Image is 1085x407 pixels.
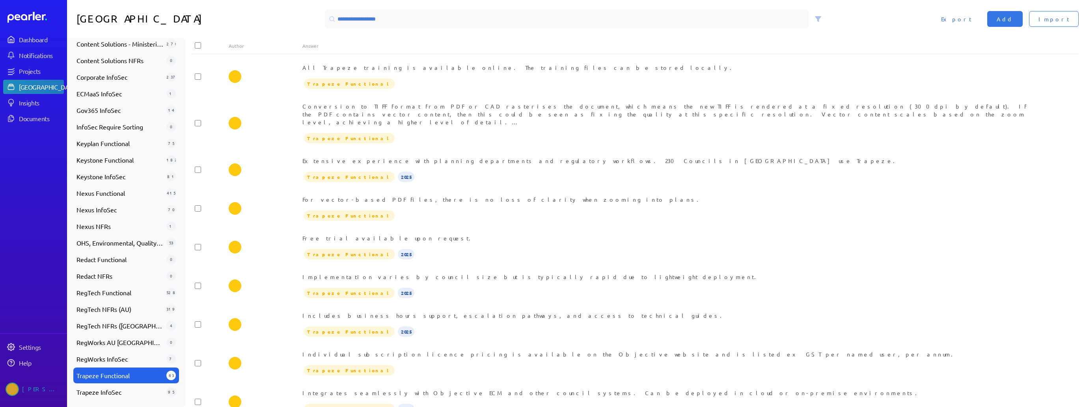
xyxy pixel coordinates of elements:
[304,249,395,259] span: Trapeze Functional
[6,383,19,396] img: Scott Hay
[76,387,163,397] span: Trapeze InfoSec
[166,188,176,198] div: 415
[76,338,163,347] span: RegWorks AU [GEOGRAPHIC_DATA]
[302,311,1042,319] div: Includes business hours support, escalation pathways, and access to technical guides.
[166,72,176,82] div: 237
[229,202,241,215] img: Scott Hay
[166,105,176,115] div: 14
[76,354,163,364] span: RegWorks InfoSec
[76,288,163,297] span: RegTech Functional
[166,205,176,214] div: 70
[19,343,63,351] div: Settings
[398,172,414,182] span: 2025
[76,271,163,281] span: Redact NFRs
[3,111,64,126] a: Documents
[1038,15,1069,23] span: Import
[166,155,176,165] div: 182
[166,238,176,248] div: 53
[302,102,1042,126] div: Conversion to TIFF format from PDF or CAD rasterises the document, which means the new TIFF is re...
[76,9,322,28] h1: [GEOGRAPHIC_DATA]
[229,357,241,369] img: Scott Hay
[229,279,241,292] img: Scott Hay
[302,273,1042,281] div: Implementation varies by council size but is typically rapid due to lightweight deployment.
[229,43,302,49] div: Author
[166,39,176,49] div: 270
[304,326,395,337] span: Trapeze Functional
[76,371,163,380] span: Trapeze Functional
[3,356,64,370] a: Help
[76,122,163,131] span: InfoSec Require Sorting
[398,249,414,259] span: 2025
[302,157,1042,165] div: Extensive experience with planning departments and regulatory workflows. 230 Councils in [GEOGRAP...
[304,288,395,298] span: Trapeze Functional
[76,238,163,248] span: OHS, Environmental, Quality, Ethical Dealings
[7,12,64,23] a: Dashboard
[229,241,241,253] img: Scott Hay
[304,79,395,89] span: Trapeze Functional
[987,11,1023,27] button: Add
[302,64,1042,71] div: All Trapeze training is available online. The training files can be stored locally.
[302,43,1042,49] div: Answer
[76,304,163,314] span: RegTech NFRs (AU)
[166,122,176,131] div: 0
[19,359,63,367] div: Help
[229,163,241,176] img: Scott Hay
[229,117,241,129] img: Scott Hay
[3,32,64,47] a: Dashboard
[166,172,176,181] div: 81
[22,383,62,396] div: [PERSON_NAME]
[166,354,176,364] div: 7
[76,56,163,65] span: Content Solutions NFRs
[76,188,163,198] span: Nexus Functional
[19,83,78,91] div: [GEOGRAPHIC_DATA]
[1029,11,1079,27] button: Import
[3,64,64,78] a: Projects
[997,15,1013,23] span: Add
[166,89,176,98] div: 1
[76,205,163,214] span: Nexus InfoSec
[19,67,63,75] div: Projects
[76,155,163,165] span: Keystone Functional
[304,365,395,375] span: Trapeze Functional
[76,255,163,264] span: Redact Functional
[76,89,163,98] span: ECMaaS InfoSec
[166,288,176,297] div: 528
[19,51,63,59] div: Notifications
[302,389,1042,397] div: Integrates seamlessly with Objective ECM and other council systems. Can be deployed in cloud or o...
[304,210,395,221] span: Trapeze Functional
[19,114,63,122] div: Documents
[229,70,241,83] img: Scott Hay
[229,318,241,331] img: Scott Hay
[76,72,163,82] span: Corporate InfoSec
[398,326,414,337] span: 2025
[166,139,176,148] div: 75
[304,172,395,182] span: Trapeze Functional
[3,340,64,354] a: Settings
[166,304,176,314] div: 319
[166,56,176,65] div: 0
[3,96,64,110] a: Insights
[76,39,163,49] span: Content Solutions - Ministerials - Non Functional
[3,48,64,62] a: Notifications
[398,288,414,298] span: 2025
[166,271,176,281] div: 0
[302,195,1042,203] div: For vector-based PDF files, there is no loss of clarity when zooming into plans.
[304,133,395,143] span: Trapeze Functional
[941,15,971,23] span: Export
[19,36,63,43] div: Dashboard
[166,338,176,347] div: 0
[166,221,176,231] div: 1
[76,321,163,330] span: RegTech NFRs ([GEOGRAPHIC_DATA])
[19,99,63,107] div: Insights
[76,105,163,115] span: Gov365 InfoSec
[76,139,163,148] span: Keyplan Functional
[302,234,1042,242] div: Free trial available upon request.
[76,221,163,231] span: Nexus NFRs
[3,379,64,399] a: Scott Hay's photo[PERSON_NAME]
[932,11,981,27] button: Export
[76,172,163,181] span: Keystone InfoSec
[166,321,176,330] div: 4
[3,80,64,94] a: [GEOGRAPHIC_DATA]
[302,350,1042,358] div: Individual subscription licence pricing is available on the Objective website and is listed ex GS...
[166,371,176,380] div: 63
